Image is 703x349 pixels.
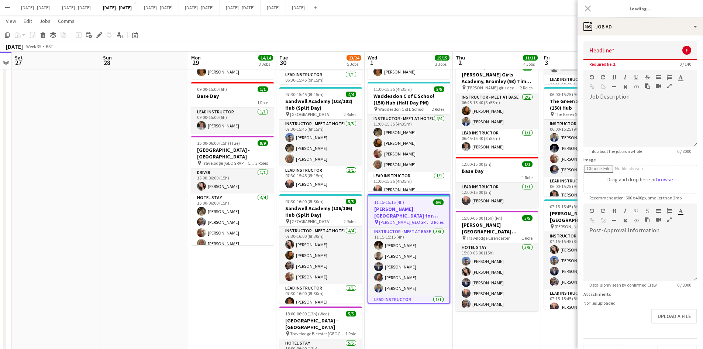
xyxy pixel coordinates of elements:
[290,219,331,224] span: [GEOGRAPHIC_DATA]
[368,82,450,191] div: 11:00-15:35 (4h35m)5/5Waddesdon C of E School (150) Hub (Half Day PM) Waddesdon C of E School2 Ro...
[259,61,273,67] div: 3 Jobs
[456,183,538,208] app-card-role: Lead Instructor1/112:00-15:00 (3h)[PERSON_NAME]
[456,93,538,129] app-card-role: Instructor - Meet at Base2/206:45-15:40 (8h55m)[PERSON_NAME][PERSON_NAME]
[656,217,661,223] button: Insert video
[368,194,450,304] div: 11:15-15:15 (4h)6/6[PERSON_NAME][GEOGRAPHIC_DATA] for Boys (170) Hub (Half Day PM) [PERSON_NAME][...
[179,0,220,15] button: [DATE] - [DATE]
[347,61,361,67] div: 5 Jobs
[15,54,23,61] span: Sat
[623,74,628,80] button: Italic
[550,92,588,97] span: 06:00-15:25 (9h25m)
[678,74,683,80] button: Text Color
[456,211,538,311] app-job-card: 15:00-06:00 (15h) (Fri)5/5[PERSON_NAME][GEOGRAPHIC_DATA][PERSON_NAME] Travelodge Cirencester1 Rol...
[583,61,622,67] span: Required field.
[197,140,240,146] span: 15:00-06:00 (15h) (Tue)
[456,54,465,61] span: Thu
[346,199,356,204] span: 5/5
[279,227,362,284] app-card-role: Instructor - Meet at Hotel4/407:30-16:00 (8h30m)[PERSON_NAME][PERSON_NAME][PERSON_NAME][PERSON_NAME]
[191,147,274,160] h3: [GEOGRAPHIC_DATA] - [GEOGRAPHIC_DATA]
[611,74,617,80] button: Bold
[368,54,377,61] span: Wed
[279,87,362,191] app-job-card: 07:30-15:45 (8h15m)4/4Sandwell Academy (103/102) Hub (Split Day) [GEOGRAPHIC_DATA]2 RolesInstruct...
[279,205,362,218] h3: Sandwell Academy (136/106) Hub (Split Day)
[667,208,672,214] button: Ordered List
[257,100,268,105] span: 1 Role
[634,84,639,90] button: HTML Code
[197,86,227,92] span: 09:00-15:00 (6h)
[555,112,602,117] span: The Green School for Girls
[3,16,19,26] a: View
[589,74,595,80] button: Undo
[583,195,688,201] span: Recommendation: 600 x 400px, smaller than 2mb
[373,86,412,92] span: 11:00-15:35 (4h35m)
[456,61,538,154] app-job-card: 06:45-15:40 (8h55m)3/3[PERSON_NAME] Girls Academy, Bromley (93) Time Attack [PERSON_NAME] girls a...
[544,87,627,196] app-job-card: 06:00-15:25 (9h25m)5/5The Green School for Girls (150) Hub The Green School for Girls2 RolesInstr...
[544,210,627,223] h3: [PERSON_NAME][GEOGRAPHIC_DATA] (160) Hub
[456,222,538,235] h3: [PERSON_NAME][GEOGRAPHIC_DATA][PERSON_NAME]
[651,309,697,324] button: Upload a file
[433,199,444,205] span: 6/6
[555,224,608,229] span: [PERSON_NAME][GEOGRAPHIC_DATA]
[456,157,538,208] div: 12:00-15:00 (3h)1/1Base Day1 RoleLead Instructor1/112:00-15:00 (3h)[PERSON_NAME]
[55,16,77,26] a: Comms
[523,61,537,67] div: 4 Jobs
[368,172,450,197] app-card-role: Lead Instructor1/111:00-15:35 (4h35m)[PERSON_NAME]
[544,289,627,314] app-card-role: Lead Instructor1/107:15-15:45 (8h30m)[PERSON_NAME]
[600,74,606,80] button: Redo
[6,18,16,24] span: View
[347,55,361,61] span: 23/24
[285,199,324,204] span: 07:30-16:00 (8h30m)
[522,215,533,221] span: 5/5
[191,82,274,133] app-job-card: 09:00-15:00 (6h)1/1Base Day1 RoleLead Instructor1/109:00-15:00 (6h)[PERSON_NAME]
[656,83,661,89] button: Insert video
[600,208,606,214] button: Redo
[578,4,703,13] h3: Loading...
[522,161,533,167] span: 1/1
[431,219,444,225] span: 2 Roles
[285,92,324,97] span: 07:30-15:45 (8h15m)
[611,208,617,214] button: Bold
[623,84,628,90] button: Clear Formatting
[462,161,492,167] span: 12:00-15:00 (3h)
[191,168,274,194] app-card-role: Driver1/115:00-06:00 (15h)[PERSON_NAME]
[102,58,112,67] span: 28
[190,58,201,67] span: 29
[191,194,274,251] app-card-role: Hotel Stay4/415:00-06:00 (15h)[PERSON_NAME][PERSON_NAME][PERSON_NAME][PERSON_NAME]
[671,282,697,288] span: 0 / 8000
[279,166,362,191] app-card-role: Lead Instructor1/107:30-15:45 (8h15m)[PERSON_NAME]
[56,0,97,15] button: [DATE] - [DATE]
[611,84,617,90] button: Horizontal Line
[522,175,533,180] span: 1 Role
[220,0,261,15] button: [DATE] - [DATE]
[14,58,23,67] span: 27
[623,208,628,214] button: Italic
[191,108,274,133] app-card-role: Lead Instructor1/109:00-15:00 (6h)[PERSON_NAME]
[434,86,444,92] span: 5/5
[462,215,502,221] span: 15:00-06:00 (15h) (Fri)
[191,136,274,245] app-job-card: 15:00-06:00 (15h) (Tue)9/9[GEOGRAPHIC_DATA] - [GEOGRAPHIC_DATA] Travelodge [GEOGRAPHIC_DATA] [GEO...
[623,218,628,223] button: Clear Formatting
[544,177,627,202] app-card-role: Lead Instructor1/106:00-15:25 (9h25m)[PERSON_NAME]
[656,208,661,214] button: Unordered List
[678,208,683,214] button: Text Color
[544,54,550,61] span: Fri
[279,284,362,309] app-card-role: Lead Instructor1/107:30-16:00 (8h30m)[PERSON_NAME]
[455,58,465,67] span: 2
[543,58,550,67] span: 3
[368,227,449,295] app-card-role: Instructor - Meet at Base5/511:15-15:15 (4h)[PERSON_NAME][PERSON_NAME][PERSON_NAME][PERSON_NAME][...
[456,243,538,311] app-card-role: Hotel Stay5/515:00-06:00 (15h)[PERSON_NAME][PERSON_NAME][PERSON_NAME][PERSON_NAME][PERSON_NAME]
[279,120,362,166] app-card-role: Instructor - Meet at Hotel3/307:30-15:45 (8h15m)[PERSON_NAME][PERSON_NAME][PERSON_NAME]
[656,74,661,80] button: Unordered List
[435,55,449,61] span: 15/15
[46,44,53,49] div: BST
[368,206,449,219] h3: [PERSON_NAME][GEOGRAPHIC_DATA] for Boys (170) Hub (Half Day PM)
[345,331,356,336] span: 1 Role
[645,74,650,80] button: Strikethrough
[634,74,639,80] button: Underline
[544,199,627,309] app-job-card: 07:15-15:45 (8h30m)5/5[PERSON_NAME][GEOGRAPHIC_DATA] (160) Hub [PERSON_NAME][GEOGRAPHIC_DATA]2 Ro...
[583,291,611,297] label: Attachments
